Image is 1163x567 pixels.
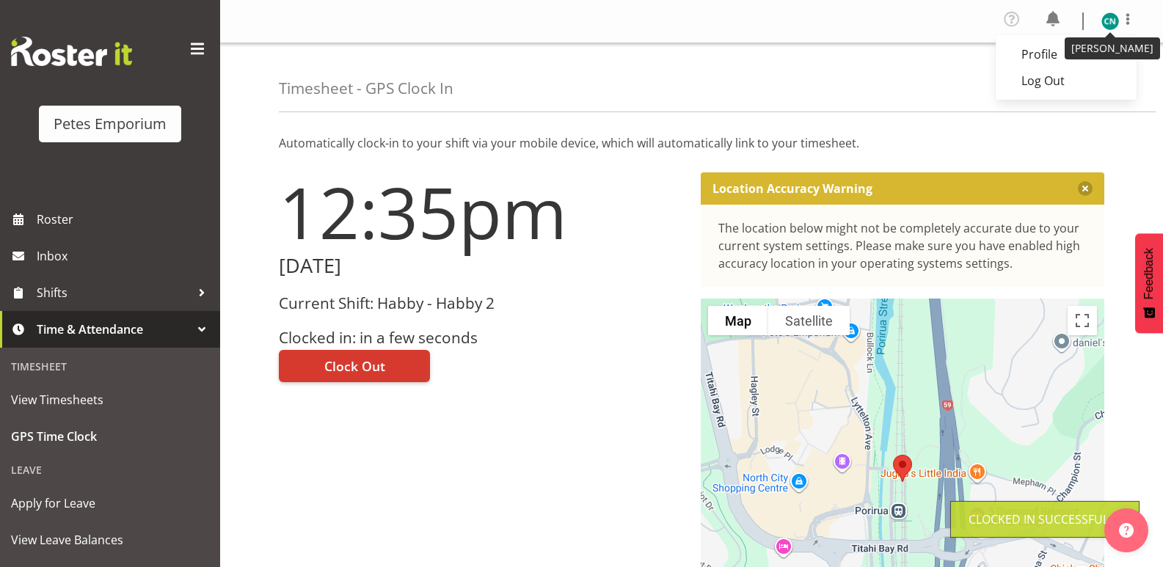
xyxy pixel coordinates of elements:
a: View Timesheets [4,381,216,418]
img: Rosterit website logo [11,37,132,66]
button: Toggle fullscreen view [1068,306,1097,335]
a: Apply for Leave [4,485,216,522]
img: christine-neville11214.jpg [1101,12,1119,30]
button: Close message [1078,181,1093,196]
span: Shifts [37,282,191,304]
button: Feedback - Show survey [1135,233,1163,333]
div: The location below might not be completely accurate due to your current system settings. Please m... [718,219,1087,272]
a: View Leave Balances [4,522,216,558]
span: Clock Out [324,356,385,376]
h1: 12:35pm [279,172,683,252]
h3: Current Shift: Habby - Habby 2 [279,295,683,312]
span: View Timesheets [11,389,209,411]
span: Roster [37,208,213,230]
button: Clock Out [279,350,430,382]
div: Clocked in Successfully [969,511,1121,528]
a: Log Out [996,67,1137,94]
span: GPS Time Clock [11,425,209,447]
a: GPS Time Clock [4,418,216,455]
div: Leave [4,455,216,485]
span: Apply for Leave [11,492,209,514]
h3: Clocked in: in a few seconds [279,329,683,346]
div: Petes Emporium [54,113,167,135]
h4: Timesheet - GPS Clock In [279,80,453,97]
span: View Leave Balances [11,529,209,551]
span: Feedback [1142,248,1156,299]
a: Profile [996,41,1137,67]
div: Timesheet [4,351,216,381]
button: Show satellite imagery [768,306,850,335]
h2: [DATE] [279,255,683,277]
span: Time & Attendance [37,318,191,340]
p: Automatically clock-in to your shift via your mobile device, which will automatically link to you... [279,134,1104,152]
img: help-xxl-2.png [1119,523,1134,538]
span: Inbox [37,245,213,267]
p: Location Accuracy Warning [712,181,872,196]
button: Show street map [708,306,768,335]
